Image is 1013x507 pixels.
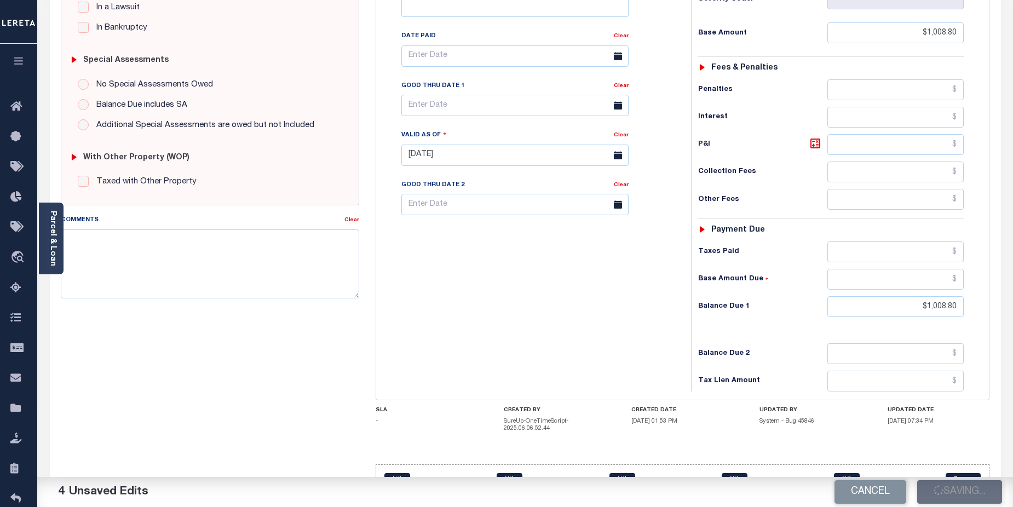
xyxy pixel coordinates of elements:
[827,241,964,262] input: $
[401,82,464,91] label: Good Thru Date 1
[344,217,359,223] a: Clear
[759,407,862,413] h4: UPDATED BY
[759,418,862,425] h5: System - Bug 45846
[698,113,827,122] h6: Interest
[614,182,629,188] a: Clear
[91,79,213,91] label: No Special Assessments Owed
[827,371,964,391] input: $
[614,33,629,39] a: Clear
[497,473,522,485] a: N/A
[888,407,990,413] h4: UPDATED DATE
[827,189,964,210] input: $
[631,418,734,425] h5: [DATE] 01:53 PM
[614,132,629,138] a: Clear
[401,181,464,190] label: Good Thru Date 2
[698,377,827,385] h6: Tax Lien Amount
[698,247,827,256] h6: Taxes Paid
[827,107,964,128] input: $
[834,473,860,485] a: N/A
[631,407,734,413] h4: CREATED DATE
[827,162,964,182] input: $
[827,79,964,100] input: $
[722,473,747,485] a: N/A
[401,95,629,116] input: Enter Date
[504,418,606,432] h5: SureUp-OneTimeScript-2025.06.06.52.44
[91,2,140,14] label: In a Lawsuit
[69,486,148,498] span: Unsaved Edits
[698,275,827,284] h6: Base Amount Due
[711,226,765,235] h6: Payment due
[827,269,964,290] input: $
[83,56,169,65] h6: Special Assessments
[61,216,99,225] label: Comments
[827,296,964,317] input: $
[827,22,964,43] input: $
[401,194,629,215] input: Enter Date
[711,64,778,73] h6: Fees & Penalties
[946,473,981,485] a: Escrow
[504,407,606,413] h4: CREATED BY
[698,29,827,38] h6: Base Amount
[401,45,629,67] input: Enter Date
[698,349,827,358] h6: Balance Due 2
[698,168,827,176] h6: Collection Fees
[384,473,410,485] a: N/A
[91,22,147,34] label: In Bankruptcy
[827,134,964,155] input: $
[401,32,436,41] label: Date Paid
[91,176,197,188] label: Taxed with Other Property
[609,473,635,485] a: N/A
[614,83,629,89] a: Clear
[10,251,28,265] i: travel_explore
[401,145,629,166] input: Enter Date
[698,302,827,311] h6: Balance Due 1
[376,418,378,424] span: -
[91,119,314,132] label: Additional Special Assessments are owed but not Included
[698,195,827,204] h6: Other Fees
[49,211,56,266] a: Parcel & Loan
[698,85,827,94] h6: Penalties
[376,407,478,413] h4: SLA
[834,480,906,504] button: Cancel
[698,137,827,152] h6: P&I
[827,343,964,364] input: $
[888,418,990,425] h5: [DATE] 07:34 PM
[91,99,187,112] label: Balance Due includes SA
[58,486,65,498] span: 4
[401,130,446,140] label: Valid as Of
[83,153,189,163] h6: with Other Property (WOP)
